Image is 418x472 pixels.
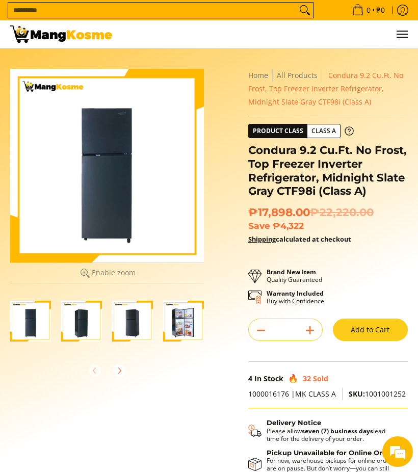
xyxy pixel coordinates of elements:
button: Menu [396,20,408,48]
span: 1001001252 [349,389,406,399]
span: ₱0 [375,7,386,14]
p: Quality Guaranteed [267,268,322,283]
a: Home [248,70,268,80]
del: ₱22,220.00 [310,205,374,219]
span: Condura 9.2 Cu.Ft. No Frost, Top Freezer Inverter Refrigerator, Midnight Slate Gray CTF98i (Class A) [248,70,403,107]
button: Search [297,3,313,18]
span: Sold [313,374,328,383]
button: Add to Cart [333,319,408,341]
span: Enable zoom [92,269,136,277]
h1: Condura 9.2 Cu.Ft. No Frost, Top Freezer Inverter Refrigerator, Midnight Slate Gray CTF98i (Class A) [248,143,408,198]
span: 1000016176 |MK CLASS A [248,389,336,399]
p: Please allow lead time for the delivery of your order. [267,427,398,442]
img: Condura 9.2 Cu.Ft. No Frost, Top Freezer Inverter Refrigerator, Midnight Slate Gray CTF98i (Class... [163,301,204,342]
img: Condura 9.2 Cu.Ft. No Frost, Top Freezer Inverter Refrigerator, Midnig | Mang Kosme [10,25,112,43]
button: Subtract [249,322,273,338]
strong: seven (7) business days [302,427,373,435]
strong: Brand New Item [267,268,316,276]
span: In Stock [254,374,283,383]
span: ₱4,322 [273,220,304,231]
ul: Customer Navigation [122,20,408,48]
button: Shipping & Delivery [248,418,398,442]
button: Add [298,322,322,338]
span: 0 [365,7,372,14]
span: Class A [307,125,340,138]
span: Product Class [249,124,307,138]
span: 4 [248,374,252,383]
button: Enable zoom [10,263,204,283]
nav: Breadcrumbs [248,69,408,108]
img: Condura 9.2 Cu.Ft. No Frost, Top Freezer Inverter Refrigerator, Midnight Slate Gray CTF98i (Class... [61,301,102,342]
strong: Delivery Notice [267,418,321,427]
p: Buy with Confidence [267,290,324,305]
button: Next [108,359,130,382]
strong: Pickup Unavailable for Online Orders [267,449,398,457]
img: Condura 9.2 Cu.Ft. No Frost, Top Freezer Inverter Refrigerator, Midnight Slate Gray CTF98i (Class... [10,301,51,342]
span: ₱17,898.00 [248,205,374,219]
img: Condura 9.2 Cu.Ft. No Frost, Top Freezer Inverter Refrigerator, Midnight Slate Gray CTF98i (Class... [112,301,153,342]
nav: Main Menu [122,20,408,48]
span: SKU: [349,389,365,399]
a: Shipping [248,234,276,244]
span: • [349,5,388,16]
a: Product Class Class A [248,124,354,138]
strong: Warranty Included [267,289,324,298]
a: All Products [277,70,318,80]
span: 32 [303,374,311,383]
strong: calculated at checkout [248,234,351,244]
span: Save [248,220,270,231]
